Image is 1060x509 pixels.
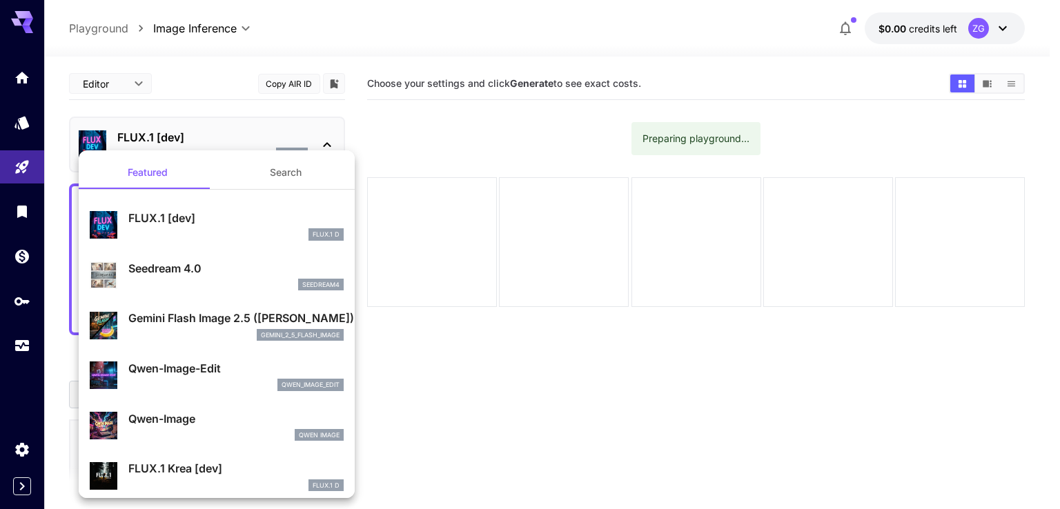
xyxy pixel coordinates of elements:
[128,460,344,477] p: FLUX.1 Krea [dev]
[90,204,344,246] div: FLUX.1 [dev]FLUX.1 D
[313,481,340,490] p: FLUX.1 D
[217,156,355,189] button: Search
[90,254,344,297] div: Seedream 4.0seedream4
[261,330,340,340] p: gemini_2_5_flash_image
[90,355,344,397] div: Qwen-Image-Editqwen_image_edit
[128,260,344,277] p: Seedream 4.0
[299,430,340,440] p: Qwen Image
[302,280,340,290] p: seedream4
[90,455,344,497] div: FLUX.1 Krea [dev]FLUX.1 D
[128,410,344,427] p: Qwen-Image
[282,380,340,390] p: qwen_image_edit
[313,230,340,239] p: FLUX.1 D
[90,304,344,346] div: Gemini Flash Image 2.5 ([PERSON_NAME])gemini_2_5_flash_image
[79,156,217,189] button: Featured
[128,310,344,326] p: Gemini Flash Image 2.5 ([PERSON_NAME])
[128,360,344,377] p: Qwen-Image-Edit
[90,405,344,447] div: Qwen-ImageQwen Image
[128,210,344,226] p: FLUX.1 [dev]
